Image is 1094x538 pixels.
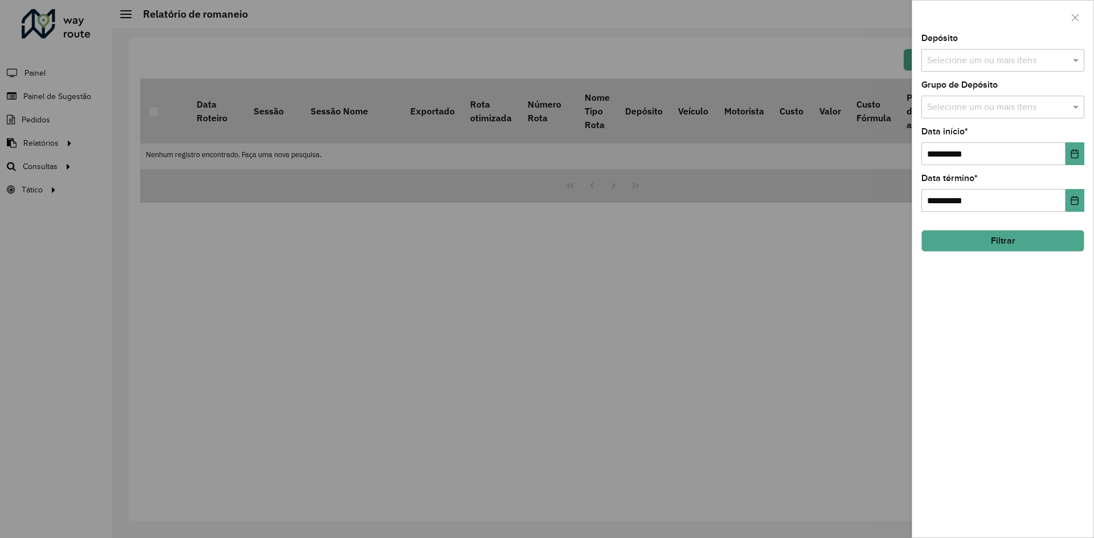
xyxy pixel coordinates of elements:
button: Choose Date [1066,189,1084,212]
label: Depósito [921,31,958,45]
button: Filtrar [921,230,1084,252]
label: Data término [921,171,978,185]
button: Choose Date [1066,142,1084,165]
label: Grupo de Depósito [921,78,998,92]
label: Data início [921,125,968,138]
